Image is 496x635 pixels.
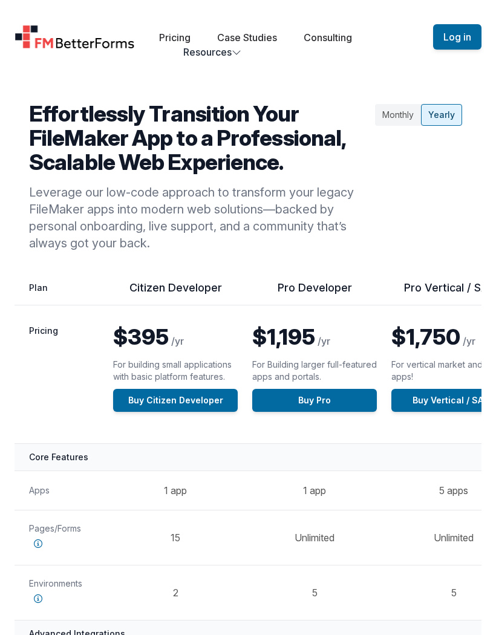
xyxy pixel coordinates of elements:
[106,281,245,305] th: Citizen Developer
[245,281,384,305] th: Pro Developer
[113,389,238,412] a: Buy Citizen Developer
[106,510,245,565] td: 15
[15,25,135,49] a: Home
[252,389,377,412] a: Buy Pro
[252,359,377,383] p: For Building larger full-featured apps and portals.
[245,471,384,510] td: 1 app
[391,324,460,350] span: $1,750
[15,305,106,444] th: Pricing
[304,31,352,44] a: Consulting
[159,31,191,44] a: Pricing
[318,335,330,347] span: /yr
[217,31,277,44] a: Case Studies
[171,335,184,347] span: /yr
[463,335,475,347] span: /yr
[15,510,106,565] th: Pages/Forms
[252,324,315,350] span: $1,195
[15,471,106,510] th: Apps
[15,565,106,620] th: Environments
[245,510,384,565] td: Unlimited
[433,24,481,50] button: Log in
[29,184,370,252] p: Leverage our low-code approach to transform your legacy FileMaker apps into modern web solutions—...
[375,104,421,126] div: Monthly
[245,565,384,620] td: 5
[106,565,245,620] td: 2
[113,359,238,383] p: For building small applications with basic platform features.
[29,282,48,293] span: Plan
[29,102,370,174] h2: Effortlessly Transition Your FileMaker App to a Professional, Scalable Web Experience.
[183,45,241,59] button: Resources
[106,471,245,510] td: 1 app
[421,104,462,126] div: Yearly
[113,324,169,350] span: $395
